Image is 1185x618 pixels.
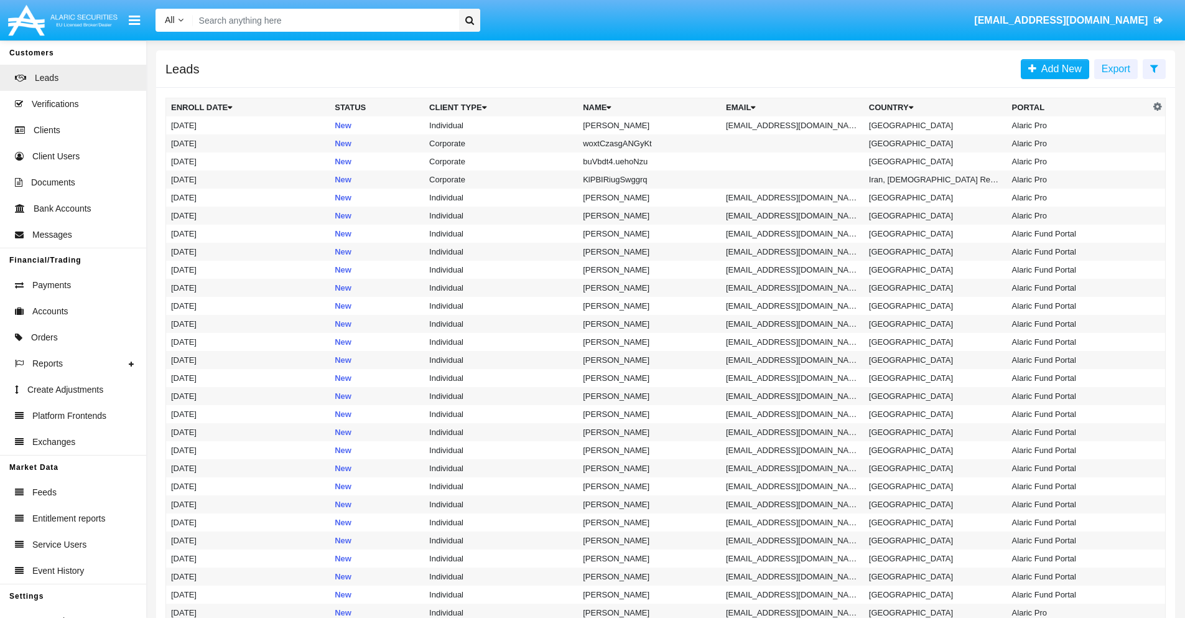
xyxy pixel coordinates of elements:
[424,351,578,369] td: Individual
[578,495,721,513] td: [PERSON_NAME]
[166,333,330,351] td: [DATE]
[32,305,68,318] span: Accounts
[1007,495,1150,513] td: Alaric Fund Portal
[424,116,578,134] td: Individual
[166,387,330,405] td: [DATE]
[864,189,1007,207] td: [GEOGRAPHIC_DATA]
[166,279,330,297] td: [DATE]
[166,189,330,207] td: [DATE]
[1007,459,1150,477] td: Alaric Fund Portal
[864,333,1007,351] td: [GEOGRAPHIC_DATA]
[1007,387,1150,405] td: Alaric Fund Portal
[578,207,721,225] td: [PERSON_NAME]
[32,279,71,292] span: Payments
[1007,261,1150,279] td: Alaric Fund Portal
[330,568,424,586] td: New
[1007,171,1150,189] td: Alaric Pro
[424,568,578,586] td: Individual
[1007,550,1150,568] td: Alaric Fund Portal
[721,333,864,351] td: [EMAIL_ADDRESS][DOMAIN_NAME]
[166,351,330,369] td: [DATE]
[424,315,578,333] td: Individual
[424,134,578,152] td: Corporate
[330,297,424,315] td: New
[330,225,424,243] td: New
[32,486,57,499] span: Feeds
[864,261,1007,279] td: [GEOGRAPHIC_DATA]
[578,550,721,568] td: [PERSON_NAME]
[424,441,578,459] td: Individual
[166,171,330,189] td: [DATE]
[721,116,864,134] td: [EMAIL_ADDRESS][DOMAIN_NAME]
[166,513,330,531] td: [DATE]
[578,116,721,134] td: [PERSON_NAME]
[1007,98,1150,117] th: Portal
[330,333,424,351] td: New
[424,243,578,261] td: Individual
[166,586,330,604] td: [DATE]
[166,531,330,550] td: [DATE]
[32,150,80,163] span: Client Users
[1007,405,1150,423] td: Alaric Fund Portal
[721,98,864,117] th: Email
[424,423,578,441] td: Individual
[864,279,1007,297] td: [GEOGRAPHIC_DATA]
[27,383,103,396] span: Create Adjustments
[1007,531,1150,550] td: Alaric Fund Portal
[166,405,330,423] td: [DATE]
[578,405,721,423] td: [PERSON_NAME]
[721,351,864,369] td: [EMAIL_ADDRESS][DOMAIN_NAME]
[424,171,578,189] td: Corporate
[330,531,424,550] td: New
[721,550,864,568] td: [EMAIL_ADDRESS][DOMAIN_NAME]
[330,98,424,117] th: Status
[578,477,721,495] td: [PERSON_NAME]
[864,568,1007,586] td: [GEOGRAPHIC_DATA]
[1007,207,1150,225] td: Alaric Pro
[578,243,721,261] td: [PERSON_NAME]
[424,477,578,495] td: Individual
[721,297,864,315] td: [EMAIL_ADDRESS][DOMAIN_NAME]
[721,477,864,495] td: [EMAIL_ADDRESS][DOMAIN_NAME]
[166,423,330,441] td: [DATE]
[156,14,193,27] a: All
[578,369,721,387] td: [PERSON_NAME]
[864,207,1007,225] td: [GEOGRAPHIC_DATA]
[578,134,721,152] td: woxtCzasgANGyKt
[721,315,864,333] td: [EMAIL_ADDRESS][DOMAIN_NAME]
[1007,513,1150,531] td: Alaric Fund Portal
[31,176,75,189] span: Documents
[578,568,721,586] td: [PERSON_NAME]
[1094,59,1138,79] button: Export
[330,513,424,531] td: New
[32,436,75,449] span: Exchanges
[6,2,119,39] img: Logo image
[721,568,864,586] td: [EMAIL_ADDRESS][DOMAIN_NAME]
[32,564,84,578] span: Event History
[166,134,330,152] td: [DATE]
[864,423,1007,441] td: [GEOGRAPHIC_DATA]
[1007,333,1150,351] td: Alaric Fund Portal
[330,459,424,477] td: New
[1036,63,1082,74] span: Add New
[864,134,1007,152] td: [GEOGRAPHIC_DATA]
[578,297,721,315] td: [PERSON_NAME]
[330,116,424,134] td: New
[32,538,86,551] span: Service Users
[166,495,330,513] td: [DATE]
[1007,315,1150,333] td: Alaric Fund Portal
[166,315,330,333] td: [DATE]
[166,116,330,134] td: [DATE]
[721,369,864,387] td: [EMAIL_ADDRESS][DOMAIN_NAME]
[864,387,1007,405] td: [GEOGRAPHIC_DATA]
[721,423,864,441] td: [EMAIL_ADDRESS][DOMAIN_NAME]
[1007,189,1150,207] td: Alaric Pro
[1007,441,1150,459] td: Alaric Fund Portal
[35,72,58,85] span: Leads
[1007,369,1150,387] td: Alaric Fund Portal
[424,225,578,243] td: Individual
[721,207,864,225] td: [EMAIL_ADDRESS][DOMAIN_NAME]
[330,550,424,568] td: New
[721,279,864,297] td: [EMAIL_ADDRESS][DOMAIN_NAME]
[578,98,721,117] th: Name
